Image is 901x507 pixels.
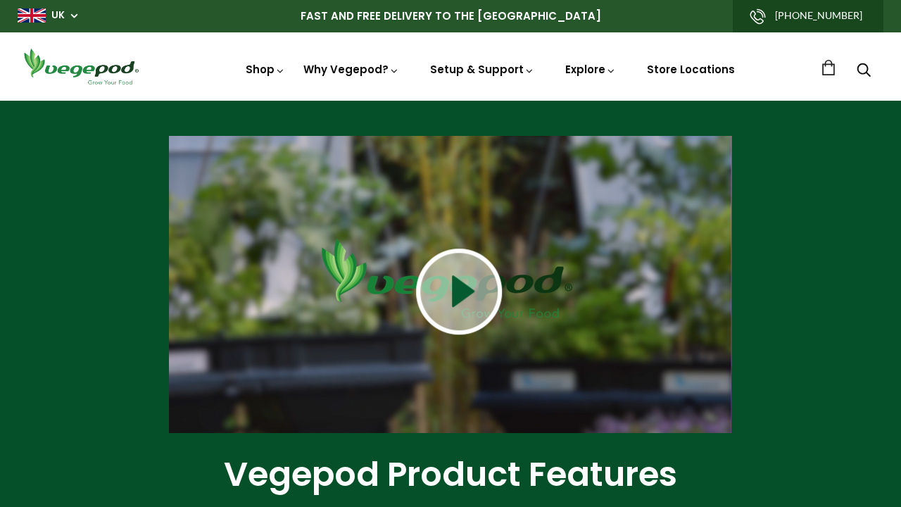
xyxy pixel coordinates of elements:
a: UK [51,8,65,23]
a: Setup & Support [430,62,534,77]
a: Explore [565,62,616,77]
img: Vegepod [18,46,144,87]
img: play button [416,249,502,334]
img: gb_large.png [18,8,46,23]
a: Search [857,64,871,79]
a: Why Vegepod? [303,62,399,77]
a: Shop [246,62,285,77]
a: Store Locations [647,62,735,77]
img: Screenshot_2022-02-02_at_11.56.45_800x.png [169,136,732,433]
